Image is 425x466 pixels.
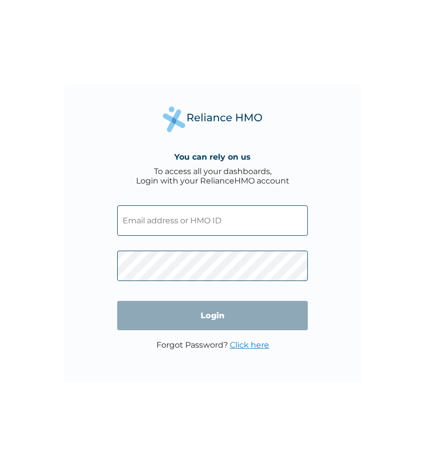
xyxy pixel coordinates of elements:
a: Click here [230,340,269,350]
input: Email address or HMO ID [117,205,308,236]
h4: You can rely on us [174,152,251,162]
input: Login [117,301,308,330]
img: Reliance Health's Logo [163,106,262,132]
p: Forgot Password? [156,340,269,350]
div: To access all your dashboards, Login with your RelianceHMO account [136,167,289,186]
